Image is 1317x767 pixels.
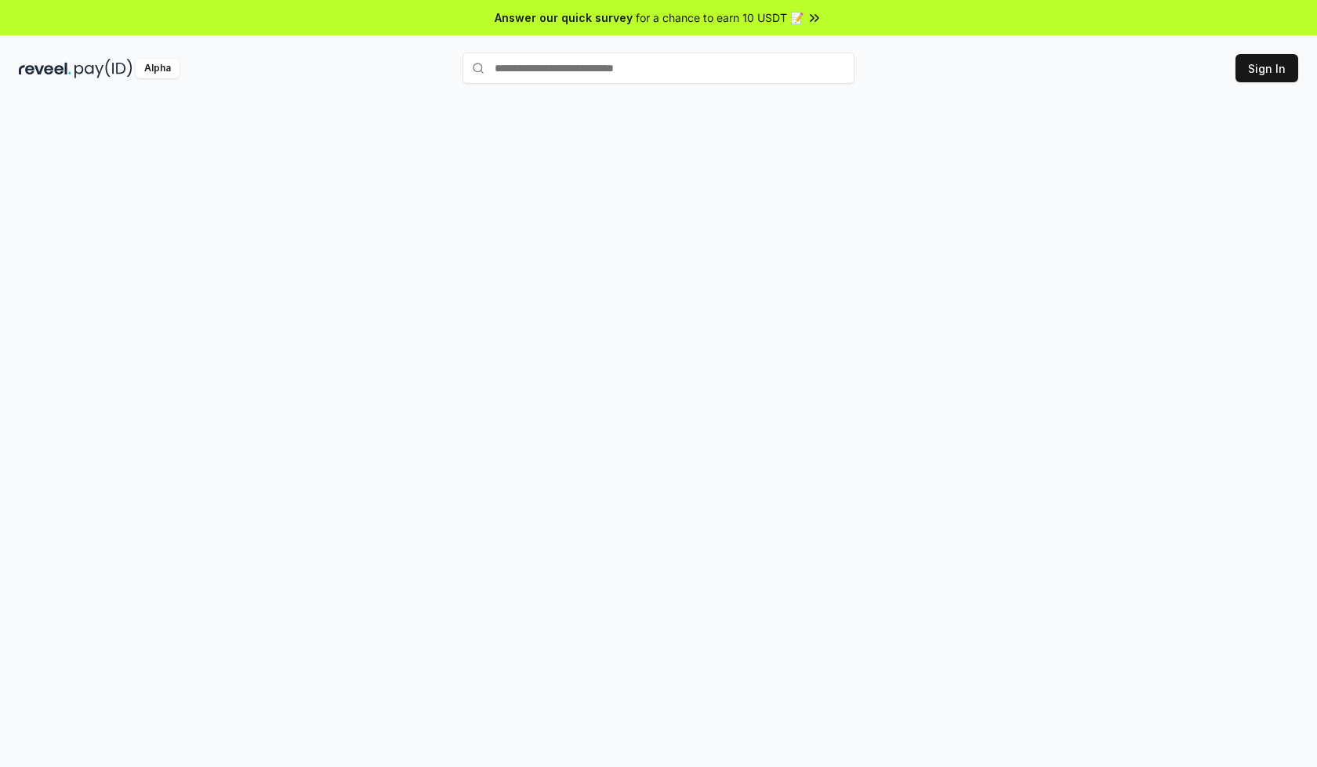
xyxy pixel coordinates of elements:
[636,9,804,26] span: for a chance to earn 10 USDT 📝
[19,59,71,78] img: reveel_dark
[136,59,180,78] div: Alpha
[74,59,132,78] img: pay_id
[1235,54,1298,82] button: Sign In
[495,9,633,26] span: Answer our quick survey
